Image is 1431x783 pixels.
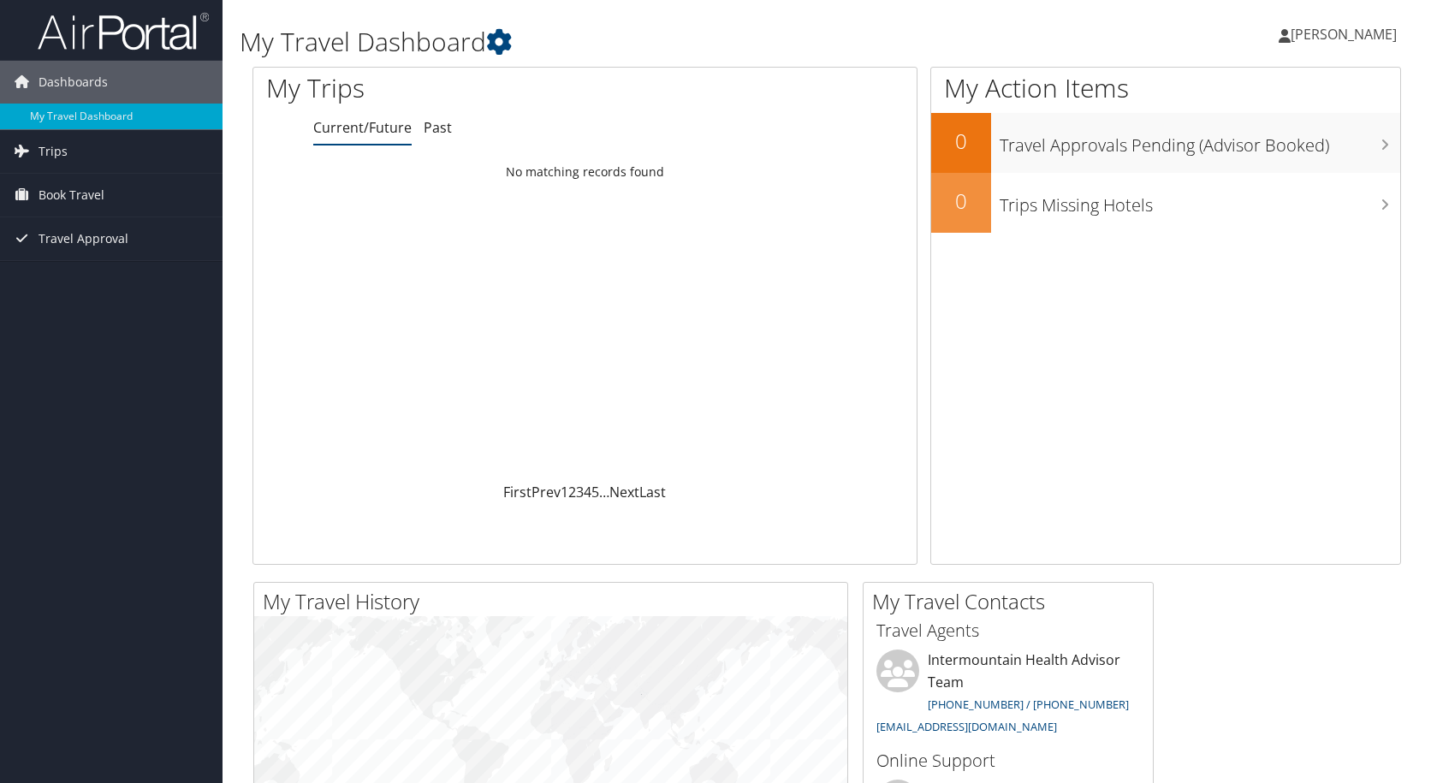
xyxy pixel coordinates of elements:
[928,697,1129,712] a: [PHONE_NUMBER] / [PHONE_NUMBER]
[1000,125,1400,157] h3: Travel Approvals Pending (Advisor Booked)
[599,483,609,501] span: …
[639,483,666,501] a: Last
[876,749,1140,773] h3: Online Support
[1291,25,1397,44] span: [PERSON_NAME]
[931,127,991,156] h2: 0
[591,483,599,501] a: 5
[931,70,1400,106] h1: My Action Items
[931,187,991,216] h2: 0
[584,483,591,501] a: 4
[38,11,209,51] img: airportal-logo.png
[39,61,108,104] span: Dashboards
[424,118,452,137] a: Past
[609,483,639,501] a: Next
[39,174,104,217] span: Book Travel
[1000,185,1400,217] h3: Trips Missing Hotels
[931,173,1400,233] a: 0Trips Missing Hotels
[531,483,561,501] a: Prev
[876,719,1057,734] a: [EMAIL_ADDRESS][DOMAIN_NAME]
[931,113,1400,173] a: 0Travel Approvals Pending (Advisor Booked)
[253,157,917,187] td: No matching records found
[240,24,1023,60] h1: My Travel Dashboard
[263,587,847,616] h2: My Travel History
[503,483,531,501] a: First
[568,483,576,501] a: 2
[266,70,627,106] h1: My Trips
[1279,9,1414,60] a: [PERSON_NAME]
[872,587,1153,616] h2: My Travel Contacts
[39,217,128,260] span: Travel Approval
[576,483,584,501] a: 3
[39,130,68,173] span: Trips
[876,619,1140,643] h3: Travel Agents
[313,118,412,137] a: Current/Future
[868,650,1149,741] li: Intermountain Health Advisor Team
[561,483,568,501] a: 1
